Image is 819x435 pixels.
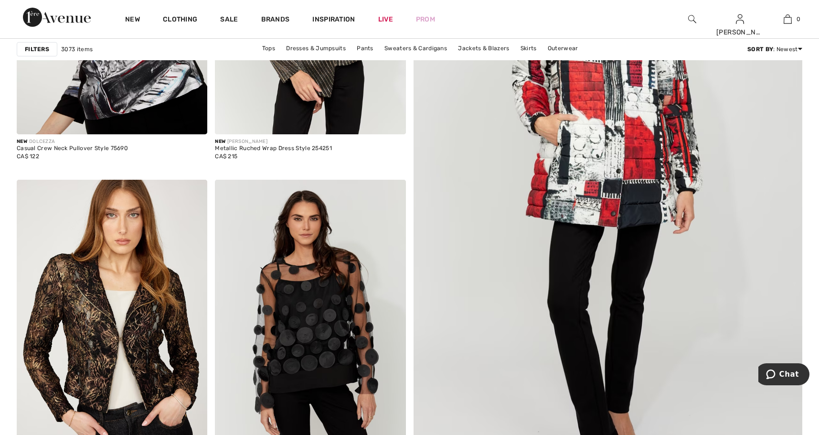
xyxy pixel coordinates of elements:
a: New [125,15,140,25]
span: CA$ 215 [215,153,237,160]
a: Outerwear [543,42,583,54]
strong: Sort By [747,46,773,53]
a: Sign In [736,14,744,23]
span: New [17,139,27,144]
a: Live [378,14,393,24]
img: My Bag [784,13,792,25]
a: Jackets & Blazers [453,42,514,54]
a: Brands [261,15,290,25]
div: DOLCEZZA [17,138,128,145]
a: Sweaters & Cardigans [380,42,452,54]
div: [PERSON_NAME] [716,27,763,37]
a: Prom [416,14,435,24]
img: My Info [736,13,744,25]
img: search the website [688,13,696,25]
div: [PERSON_NAME] [215,138,332,145]
strong: Filters [25,45,49,54]
span: Inspiration [312,15,355,25]
div: : Newest [747,45,802,54]
div: Metallic Ruched Wrap Dress Style 254251 [215,145,332,152]
a: Sale [220,15,238,25]
a: Skirts [516,42,542,54]
span: 3073 items [61,45,93,54]
div: Casual Crew Neck Pullover Style 75690 [17,145,128,152]
a: 0 [764,13,811,25]
span: New [215,139,225,144]
a: Clothing [163,15,197,25]
a: Pants [352,42,378,54]
a: Dresses & Jumpsuits [281,42,351,54]
iframe: Opens a widget where you can chat to one of our agents [758,363,809,387]
span: 0 [797,15,800,23]
a: Tops [257,42,280,54]
span: CA$ 122 [17,153,39,160]
img: 1ère Avenue [23,8,91,27]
